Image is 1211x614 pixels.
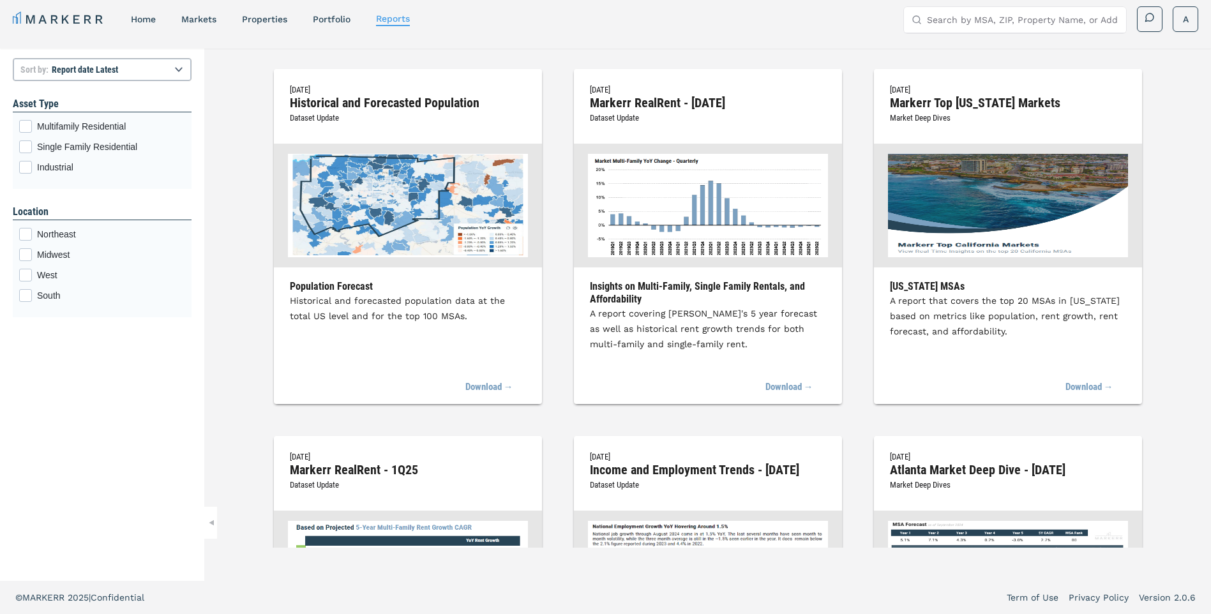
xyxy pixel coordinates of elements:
h1: Location [13,204,192,220]
span: A report that covers the top 20 MSAs in [US_STATE] based on metrics like population, rent growth,... [890,296,1120,336]
span: Dataset Update [290,113,339,123]
span: Northeast [37,228,185,241]
a: reports [376,13,410,24]
a: Download → [765,373,813,401]
span: MARKERR [22,592,68,603]
span: [DATE] [290,452,310,461]
a: home [131,14,156,24]
span: Confidential [91,592,144,603]
span: Dataset Update [590,113,639,123]
h2: Markerr RealRent - [DATE] [590,97,826,109]
h3: Population Forecast [290,280,526,293]
span: Single Family Residential [37,140,185,153]
span: Industrial [37,161,185,174]
span: South [37,289,185,302]
span: Historical and forecasted population data at the total US level and for the top 100 MSAs. [290,296,505,321]
select: Sort by: [13,58,192,81]
div: Northeast checkbox input [19,228,185,241]
span: A report covering [PERSON_NAME]'s 5 year forecast as well as historical rent growth trends for bo... [590,308,817,349]
h2: Historical and Forecasted Population [290,97,526,109]
span: © [15,592,22,603]
a: Portfolio [313,14,350,24]
span: [DATE] [290,85,310,94]
span: Midwest [37,248,185,261]
h2: Income and Employment Trends - [DATE] [590,464,826,475]
div: Single Family Residential checkbox input [19,140,185,153]
a: Version 2.0.6 [1139,591,1196,604]
span: West [37,269,185,281]
span: [DATE] [590,452,610,461]
div: Industrial checkbox input [19,161,185,174]
span: Dataset Update [590,480,639,490]
a: Privacy Policy [1069,591,1129,604]
div: South checkbox input [19,289,185,302]
span: [DATE] [590,85,610,94]
span: A [1183,13,1189,26]
h3: [US_STATE] MSAs [890,280,1126,293]
h1: Asset Type [13,96,192,112]
img: Markerr RealRent - May 2025 [588,154,828,257]
h2: Atlanta Market Deep Dive - [DATE] [890,464,1126,475]
span: [DATE] [890,85,910,94]
img: Markerr Top California Markets [888,154,1128,257]
button: A [1173,6,1198,32]
h2: Markerr Top [US_STATE] Markets [890,97,1126,109]
span: Market Deep Dives [890,480,951,490]
div: Multifamily Residential checkbox input [19,120,185,133]
img: Historical and Forecasted Population [288,154,528,257]
a: markets [181,14,216,24]
a: Download → [1065,373,1113,401]
a: MARKERR [13,10,105,28]
span: [DATE] [890,452,910,461]
span: Market Deep Dives [890,113,951,123]
h3: Insights on Multi-Family, Single Family Rentals, and Affordability [590,280,826,306]
div: Midwest checkbox input [19,248,185,261]
div: West checkbox input [19,269,185,281]
span: Dataset Update [290,480,339,490]
input: Search by MSA, ZIP, Property Name, or Address [927,7,1118,33]
h2: Markerr RealRent - 1Q25 [290,464,526,475]
a: properties [242,14,287,24]
a: Term of Use [1007,591,1058,604]
span: Multifamily Residential [37,120,185,133]
span: 2025 | [68,592,91,603]
a: Download → [465,373,513,401]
